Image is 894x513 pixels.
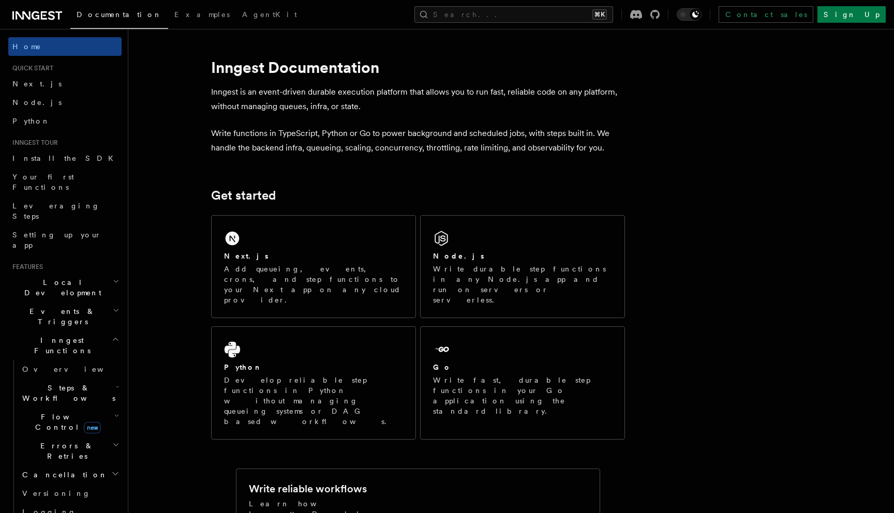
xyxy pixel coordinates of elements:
[211,126,625,155] p: Write functions in TypeScript, Python or Go to power background and scheduled jobs, with steps bu...
[12,231,101,249] span: Setting up your app
[12,202,100,220] span: Leveraging Steps
[592,9,607,20] kbd: ⌘K
[8,302,122,331] button: Events & Triggers
[8,331,122,360] button: Inngest Functions
[12,98,62,107] span: Node.js
[211,58,625,77] h1: Inngest Documentation
[18,383,115,403] span: Steps & Workflows
[8,225,122,254] a: Setting up your app
[8,139,58,147] span: Inngest tour
[211,85,625,114] p: Inngest is an event-driven durable execution platform that allows you to run fast, reliable code ...
[224,375,403,427] p: Develop reliable step functions in Python without managing queueing systems or DAG based workflows.
[8,37,122,56] a: Home
[18,470,108,480] span: Cancellation
[433,375,612,416] p: Write fast, durable step functions in your Go application using the standard library.
[12,173,74,191] span: Your first Functions
[8,64,53,72] span: Quick start
[18,441,112,461] span: Errors & Retries
[8,168,122,197] a: Your first Functions
[12,117,50,125] span: Python
[414,6,613,23] button: Search...⌘K
[18,408,122,436] button: Flow Controlnew
[77,10,162,19] span: Documentation
[8,277,113,298] span: Local Development
[12,80,62,88] span: Next.js
[224,251,269,261] h2: Next.js
[433,264,612,305] p: Write durable step functions in any Node.js app and run on servers or serverless.
[719,6,813,23] a: Contact sales
[8,149,122,168] a: Install the SDK
[420,215,625,318] a: Node.jsWrite durable step functions in any Node.js app and run on servers or serverless.
[420,326,625,440] a: GoWrite fast, durable step functions in your Go application using the standard library.
[211,326,416,440] a: PythonDevelop reliable step functions in Python without managing queueing systems or DAG based wo...
[8,306,113,327] span: Events & Triggers
[211,215,416,318] a: Next.jsAdd queueing, events, crons, and step functions to your Next app on any cloud provider.
[18,360,122,379] a: Overview
[18,379,122,408] button: Steps & Workflows
[224,264,403,305] p: Add queueing, events, crons, and step functions to your Next app on any cloud provider.
[12,154,120,162] span: Install the SDK
[249,481,367,496] h2: Write reliable workflows
[18,465,122,484] button: Cancellation
[236,3,303,28] a: AgentKit
[8,335,112,356] span: Inngest Functions
[677,8,702,21] button: Toggle dark mode
[18,484,122,503] a: Versioning
[224,362,262,372] h2: Python
[22,489,91,497] span: Versioning
[84,422,101,433] span: new
[168,3,236,28] a: Examples
[12,41,41,52] span: Home
[22,365,129,373] span: Overview
[433,251,484,261] h2: Node.js
[18,412,114,432] span: Flow Control
[18,436,122,465] button: Errors & Retries
[8,197,122,225] a: Leveraging Steps
[8,93,122,112] a: Node.js
[8,273,122,302] button: Local Development
[8,112,122,130] a: Python
[8,74,122,93] a: Next.js
[70,3,168,29] a: Documentation
[174,10,230,19] span: Examples
[8,263,43,271] span: Features
[817,6,886,23] a: Sign Up
[211,188,276,203] a: Get started
[242,10,297,19] span: AgentKit
[433,362,452,372] h2: Go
